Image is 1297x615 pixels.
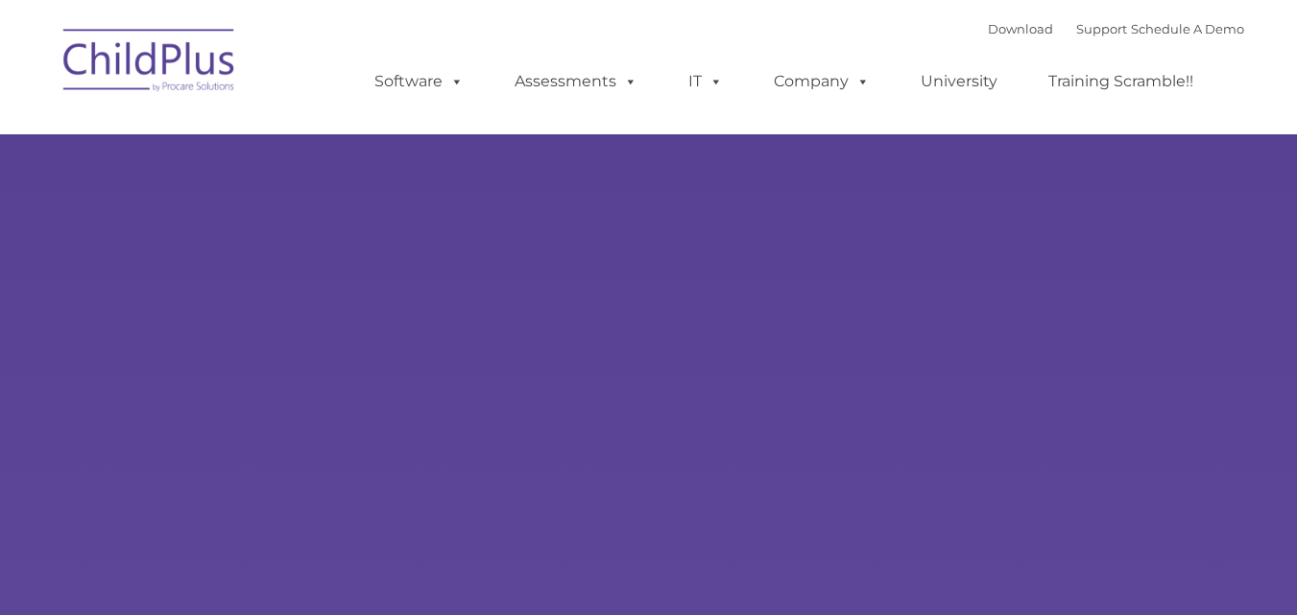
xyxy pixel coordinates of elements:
[988,21,1053,36] a: Download
[1029,62,1213,101] a: Training Scramble!!
[669,62,742,101] a: IT
[495,62,657,101] a: Assessments
[755,62,889,101] a: Company
[988,21,1244,36] font: |
[901,62,1017,101] a: University
[1131,21,1244,36] a: Schedule A Demo
[1076,21,1127,36] a: Support
[355,62,483,101] a: Software
[54,15,246,111] img: ChildPlus by Procare Solutions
